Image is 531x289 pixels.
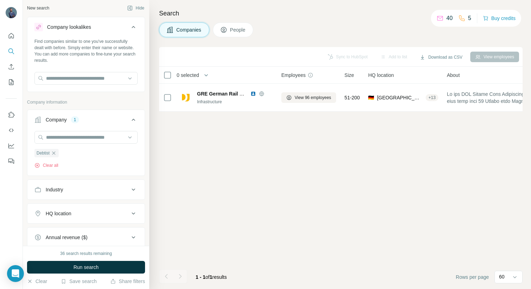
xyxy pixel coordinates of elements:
img: Logo of GRE German Rail Engineering [180,92,191,103]
span: About [447,72,460,79]
p: 40 [446,14,453,22]
img: LinkedIn logo [250,91,256,97]
button: Quick start [6,29,17,42]
p: 5 [468,14,471,22]
div: 1 [71,117,79,123]
span: Run search [73,264,99,271]
p: 60 [499,273,505,280]
button: My lists [6,76,17,88]
button: Annual revenue ($) [27,229,145,246]
span: GRE German Rail Engineering [197,91,268,97]
span: 🇩🇪 [368,94,374,101]
div: New search [27,5,49,11]
button: Clear [27,278,47,285]
div: + 13 [426,94,438,101]
button: Hide [122,3,149,13]
div: 36 search results remaining [60,250,112,257]
div: Industry [46,186,63,193]
div: Company [46,116,67,123]
span: 1 - 1 [196,274,205,280]
button: Industry [27,181,145,198]
button: Enrich CSV [6,60,17,73]
span: HQ location [368,72,394,79]
button: Company lookalikes [27,19,145,38]
div: HQ location [46,210,71,217]
span: results [196,274,227,280]
div: Infrastructure [197,99,273,105]
div: Company lookalikes [47,24,91,31]
span: Employees [281,72,306,79]
button: Company1 [27,111,145,131]
span: of [205,274,210,280]
button: Dashboard [6,139,17,152]
p: Company information [27,99,145,105]
button: Save search [61,278,97,285]
button: Use Surfe on LinkedIn [6,109,17,121]
img: Avatar [6,7,17,18]
h4: Search [159,8,523,18]
span: Rows per page [456,274,489,281]
button: HQ location [27,205,145,222]
button: Share filters [110,278,145,285]
button: View 96 employees [281,92,336,103]
div: Open Intercom Messenger [7,265,24,282]
span: 51-200 [345,94,360,101]
button: Download as CSV [415,52,467,63]
span: 0 selected [177,72,199,79]
span: Size [345,72,354,79]
span: People [230,26,246,33]
span: Debtist [37,150,50,156]
button: Use Surfe API [6,124,17,137]
button: Clear all [34,162,58,169]
button: Run search [27,261,145,274]
button: Feedback [6,155,17,168]
span: 1 [210,274,212,280]
button: Buy credits [483,13,516,23]
button: Search [6,45,17,58]
span: [GEOGRAPHIC_DATA], [GEOGRAPHIC_DATA] [377,94,423,101]
span: View 96 employees [295,94,331,101]
div: Find companies similar to one you've successfully dealt with before. Simply enter their name or w... [34,38,138,64]
span: Companies [176,26,202,33]
div: Annual revenue ($) [46,234,87,241]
